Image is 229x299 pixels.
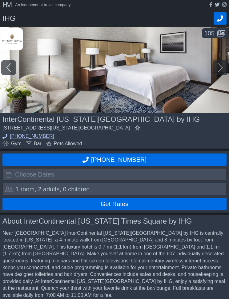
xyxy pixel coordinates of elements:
[2,1,6,9] span: H
[6,1,10,9] span: M
[2,230,227,299] div: Near [GEOGRAPHIC_DATA] InterContinental [US_STATE][GEOGRAPHIC_DATA] by IHG is centrally located i...
[51,125,130,130] a: [US_STATE][GEOGRAPHIC_DATA]
[2,126,130,131] div: [STREET_ADDRESS]
[2,198,227,210] button: Get Rates
[2,168,227,181] input: Choose Dates
[15,186,90,192] div: 1 room, 2 adults, 0 children
[2,217,227,225] h3: About InterContinental [US_STATE] Times Square by IHG
[10,134,54,139] span: [PHONE_NUMBER]
[215,2,220,8] a: twitter
[2,141,22,146] div: Gym
[2,116,227,123] h2: InterContinental [US_STATE][GEOGRAPHIC_DATA] by IHG
[1,28,23,50] img: IHG
[2,15,214,22] h1: IHG
[202,28,228,38] div: 105
[91,156,147,163] span: [PHONE_NUMBER]
[135,126,143,131] a: view map
[2,153,227,166] button: Call
[214,12,227,25] button: Call
[26,141,42,146] div: Bar
[15,3,70,7] div: An independent travel company
[46,141,82,146] div: Pets Allowed
[209,2,212,8] a: facebook
[222,2,227,8] a: instagram
[2,1,15,9] a: HM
